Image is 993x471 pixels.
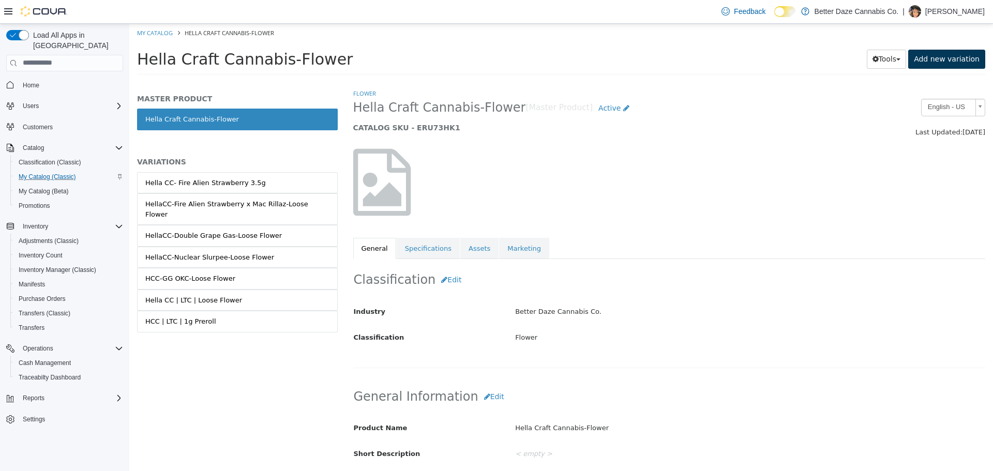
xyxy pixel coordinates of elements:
[23,123,53,131] span: Customers
[14,185,73,197] a: My Catalog (Beta)
[14,371,123,384] span: Traceabilty Dashboard
[2,341,127,356] button: Operations
[8,85,208,107] a: Hella Craft Cannabis-Flower
[396,80,463,88] small: [Master Product]
[14,307,74,320] a: Transfers (Classic)
[378,396,863,414] div: Hella Craft Cannabis-Flower
[469,80,491,88] span: Active
[14,357,123,369] span: Cash Management
[14,185,123,197] span: My Catalog (Beta)
[2,219,127,234] button: Inventory
[19,342,57,355] button: Operations
[19,392,49,404] button: Reports
[14,171,123,183] span: My Catalog (Classic)
[10,234,127,248] button: Adjustments (Classic)
[224,66,247,73] a: Flower
[10,277,127,292] button: Manifests
[734,6,765,17] span: Feedback
[224,426,291,434] span: Short Description
[224,214,267,236] a: General
[16,175,200,195] div: HellaCC-Fire Alien Strawberry x Mac Rillaz-Loose Flower
[815,5,899,18] p: Better Daze Cannabis Co.
[55,5,145,13] span: Hella Craft Cannabis-Flower
[378,421,863,439] div: < empty >
[14,156,85,169] a: Classification (Classic)
[29,30,123,51] span: Load All Apps in [GEOGRAPHIC_DATA]
[14,200,54,212] a: Promotions
[23,415,45,423] span: Settings
[14,171,80,183] a: My Catalog (Classic)
[23,394,44,402] span: Reports
[10,184,127,199] button: My Catalog (Beta)
[19,413,123,426] span: Settings
[10,370,127,385] button: Traceabilty Dashboard
[19,120,123,133] span: Customers
[23,222,48,231] span: Inventory
[909,5,921,18] div: Alexis Renteria
[21,6,67,17] img: Cova
[19,392,123,404] span: Reports
[19,266,96,274] span: Inventory Manager (Classic)
[23,144,44,152] span: Catalog
[8,26,223,44] span: Hella Craft Cannabis-Flower
[792,75,842,92] span: English - US
[14,322,123,334] span: Transfers
[717,1,770,22] a: Feedback
[349,363,381,383] button: Edit
[738,26,777,45] button: Tools
[10,263,127,277] button: Inventory Manager (Classic)
[370,214,420,236] a: Marketing
[833,104,856,112] span: [DATE]
[10,199,127,213] button: Promotions
[19,142,48,154] button: Catalog
[925,5,985,18] p: [PERSON_NAME]
[10,356,127,370] button: Cash Management
[16,154,137,164] div: Hella CC- Fire Alien Strawberry 3.5g
[8,70,208,80] h5: MASTER PRODUCT
[774,6,796,17] input: Dark Mode
[19,158,81,166] span: Classification (Classic)
[10,292,127,306] button: Purchase Orders
[19,220,52,233] button: Inventory
[19,295,66,303] span: Purchase Orders
[19,359,71,367] span: Cash Management
[19,100,43,112] button: Users
[14,235,123,247] span: Adjustments (Classic)
[14,307,123,320] span: Transfers (Classic)
[16,250,106,260] div: HCC-GG OKC-Loose Flower
[14,264,123,276] span: Inventory Manager (Classic)
[2,119,127,134] button: Customers
[19,187,69,195] span: My Catalog (Beta)
[10,170,127,184] button: My Catalog (Classic)
[14,371,85,384] a: Traceabilty Dashboard
[10,248,127,263] button: Inventory Count
[19,413,49,426] a: Settings
[14,293,70,305] a: Purchase Orders
[8,133,208,143] h5: VARIATIONS
[19,280,45,288] span: Manifests
[19,324,44,332] span: Transfers
[19,237,79,245] span: Adjustments (Classic)
[19,79,123,92] span: Home
[306,247,338,266] button: Edit
[224,310,275,317] span: Classification
[19,79,43,92] a: Home
[14,156,123,169] span: Classification (Classic)
[786,104,833,112] span: Last Updated:
[10,155,127,170] button: Classification (Classic)
[19,373,81,382] span: Traceabilty Dashboard
[378,305,863,323] div: Flower
[2,412,127,427] button: Settings
[19,121,57,133] a: Customers
[14,278,49,291] a: Manifests
[19,202,50,210] span: Promotions
[19,251,63,260] span: Inventory Count
[19,173,76,181] span: My Catalog (Classic)
[2,391,127,405] button: Reports
[224,284,257,292] span: Industry
[14,249,123,262] span: Inventory Count
[6,73,123,454] nav: Complex example
[19,220,123,233] span: Inventory
[19,342,123,355] span: Operations
[16,271,113,282] div: Hella CC | LTC | Loose Flower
